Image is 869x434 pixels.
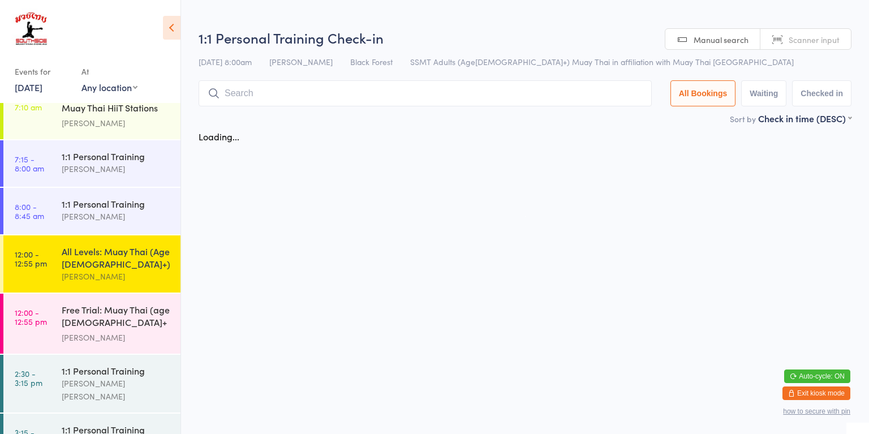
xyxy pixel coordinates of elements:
div: [PERSON_NAME] [62,270,171,283]
a: 12:00 -12:55 pmAll Levels: Muay Thai (Age [DEMOGRAPHIC_DATA]+)[PERSON_NAME] [3,235,180,293]
label: Sort by [730,113,756,124]
div: [PERSON_NAME] [PERSON_NAME] [62,377,171,403]
div: All Levels: Muay Thai (Age [DEMOGRAPHIC_DATA]+) [62,245,171,270]
time: 2:30 - 3:15 pm [15,369,42,387]
a: 8:00 -8:45 am1:1 Personal Training[PERSON_NAME] [3,188,180,234]
span: [DATE] 8:00am [199,56,252,67]
div: [PERSON_NAME] [62,210,171,223]
button: Auto-cycle: ON [784,369,850,383]
span: Scanner input [789,34,840,45]
div: [PERSON_NAME] [62,331,171,344]
div: Free Trial: Rush Hour: Muay Thai HiiT Stations (ag... [62,89,171,117]
a: 6:15 -7:10 amFree Trial: Rush Hour: Muay Thai HiiT Stations (ag...[PERSON_NAME] [3,79,180,139]
div: [PERSON_NAME] [62,117,171,130]
span: SSMT Adults (Age[DEMOGRAPHIC_DATA]+) Muay Thai in affiliation with Muay Thai [GEOGRAPHIC_DATA] [410,56,794,67]
h2: 1:1 Personal Training Check-in [199,28,851,47]
img: Southside Muay Thai & Fitness [11,8,50,51]
button: Exit kiosk mode [782,386,850,400]
time: 6:15 - 7:10 am [15,93,42,111]
div: 1:1 Personal Training [62,150,171,162]
div: At [81,62,137,81]
time: 8:00 - 8:45 am [15,202,44,220]
div: Check in time (DESC) [758,112,851,124]
input: Search [199,80,652,106]
div: Any location [81,81,137,93]
div: Free Trial: Muay Thai (age [DEMOGRAPHIC_DATA]+ years) [62,303,171,331]
a: 7:15 -8:00 am1:1 Personal Training[PERSON_NAME] [3,140,180,187]
time: 7:15 - 8:00 am [15,154,44,173]
span: [PERSON_NAME] [269,56,333,67]
button: All Bookings [670,80,736,106]
a: 12:00 -12:55 pmFree Trial: Muay Thai (age [DEMOGRAPHIC_DATA]+ years)[PERSON_NAME] [3,294,180,354]
time: 12:00 - 12:55 pm [15,250,47,268]
button: Waiting [741,80,786,106]
div: [PERSON_NAME] [62,162,171,175]
span: Manual search [694,34,748,45]
span: Black Forest [350,56,393,67]
button: how to secure with pin [783,407,850,415]
div: Loading... [199,130,239,143]
a: 2:30 -3:15 pm1:1 Personal Training[PERSON_NAME] [PERSON_NAME] [3,355,180,412]
div: 1:1 Personal Training [62,197,171,210]
div: Events for [15,62,70,81]
button: Checked in [792,80,851,106]
time: 12:00 - 12:55 pm [15,308,47,326]
a: [DATE] [15,81,42,93]
div: 1:1 Personal Training [62,364,171,377]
